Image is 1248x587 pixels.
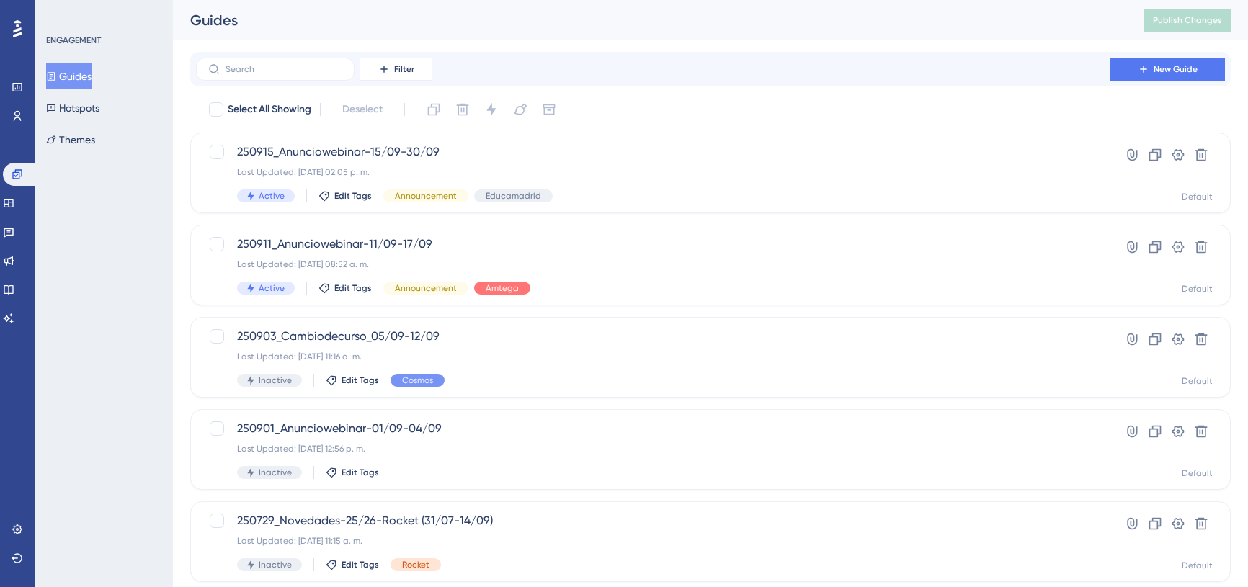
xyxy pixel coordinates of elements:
[237,259,1069,270] div: Last Updated: [DATE] 08:52 a. m.
[342,101,383,118] span: Deselect
[259,559,292,570] span: Inactive
[326,467,379,478] button: Edit Tags
[1154,63,1198,75] span: New Guide
[342,467,379,478] span: Edit Tags
[395,282,457,294] span: Announcement
[237,328,1069,345] span: 250903_Cambiodecurso_05/09-12/09
[1182,191,1213,202] div: Default
[342,559,379,570] span: Edit Tags
[486,282,519,294] span: Amtega
[326,559,379,570] button: Edit Tags
[329,97,396,122] button: Deselect
[360,58,432,81] button: Filter
[228,101,311,118] span: Select All Showing
[1144,9,1231,32] button: Publish Changes
[1182,467,1213,479] div: Default
[1182,560,1213,571] div: Default
[326,375,379,386] button: Edit Tags
[259,467,292,478] span: Inactive
[1182,375,1213,387] div: Default
[402,375,433,386] span: Cosmos
[318,282,372,294] button: Edit Tags
[237,420,1069,437] span: 250901_Anunciowebinar-01/09-04/09
[394,63,414,75] span: Filter
[237,535,1069,547] div: Last Updated: [DATE] 11:15 a. m.
[237,443,1069,454] div: Last Updated: [DATE] 12:56 p. m.
[486,190,541,202] span: Educamadrid
[46,127,95,153] button: Themes
[46,63,92,89] button: Guides
[342,375,379,386] span: Edit Tags
[259,190,285,202] span: Active
[395,190,457,202] span: Announcement
[237,351,1069,362] div: Last Updated: [DATE] 11:16 a. m.
[237,143,1069,161] span: 250915_Anunciowebinar-15/09-30/09
[334,282,372,294] span: Edit Tags
[1110,58,1225,81] button: New Guide
[237,512,1069,529] span: 250729_Novedades-25/26-Rocket (31/07-14/09)
[1153,14,1222,26] span: Publish Changes
[259,282,285,294] span: Active
[334,190,372,202] span: Edit Tags
[237,166,1069,178] div: Last Updated: [DATE] 02:05 p. m.
[318,190,372,202] button: Edit Tags
[226,64,342,74] input: Search
[259,375,292,386] span: Inactive
[46,35,101,46] div: ENGAGEMENT
[1182,283,1213,295] div: Default
[190,10,1108,30] div: Guides
[46,95,99,121] button: Hotspots
[402,559,429,570] span: Rocket
[237,236,1069,253] span: 250911_Anunciowebinar-11/09-17/09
